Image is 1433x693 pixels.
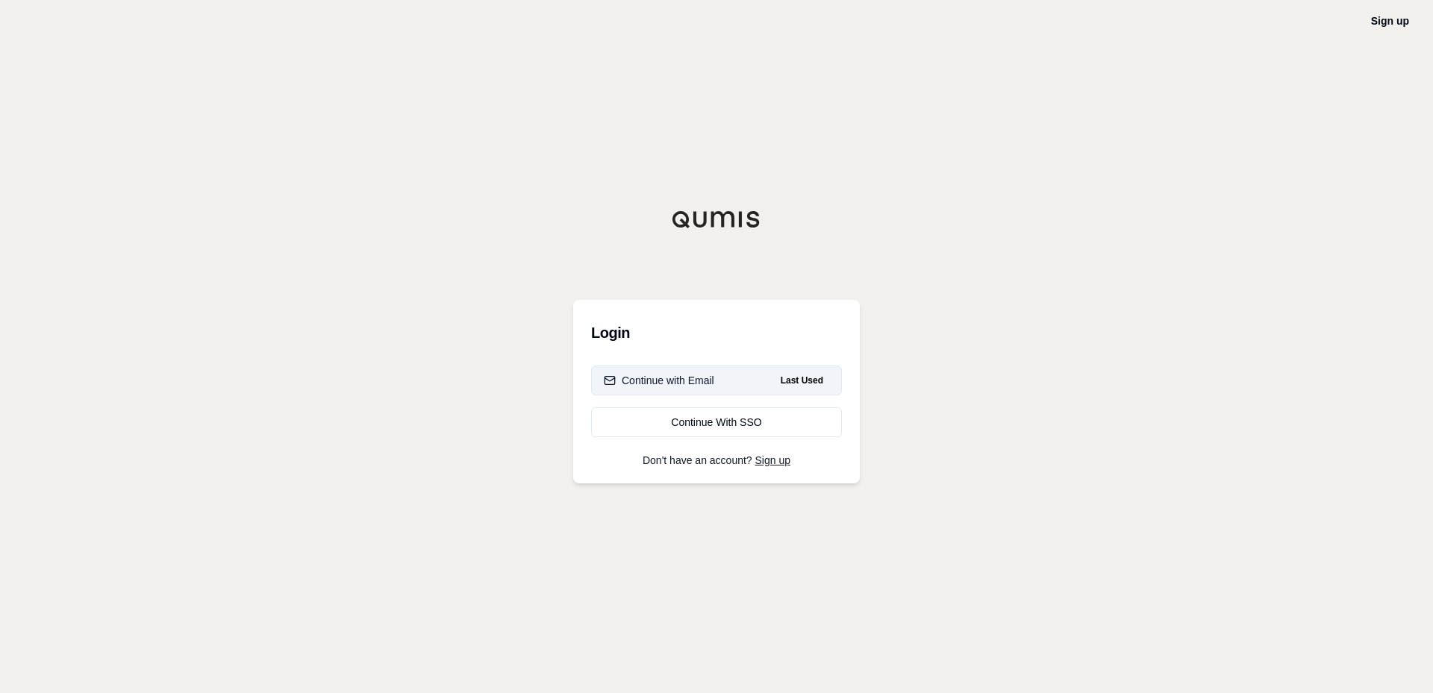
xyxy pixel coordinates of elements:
[591,366,842,395] button: Continue with EmailLast Used
[604,415,829,430] div: Continue With SSO
[591,318,842,348] h3: Login
[755,454,790,466] a: Sign up
[591,455,842,465] p: Don't have an account?
[1371,15,1409,27] a: Sign up
[591,407,842,437] a: Continue With SSO
[775,371,829,389] span: Last Used
[672,210,761,228] img: Qumis
[604,373,714,388] div: Continue with Email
